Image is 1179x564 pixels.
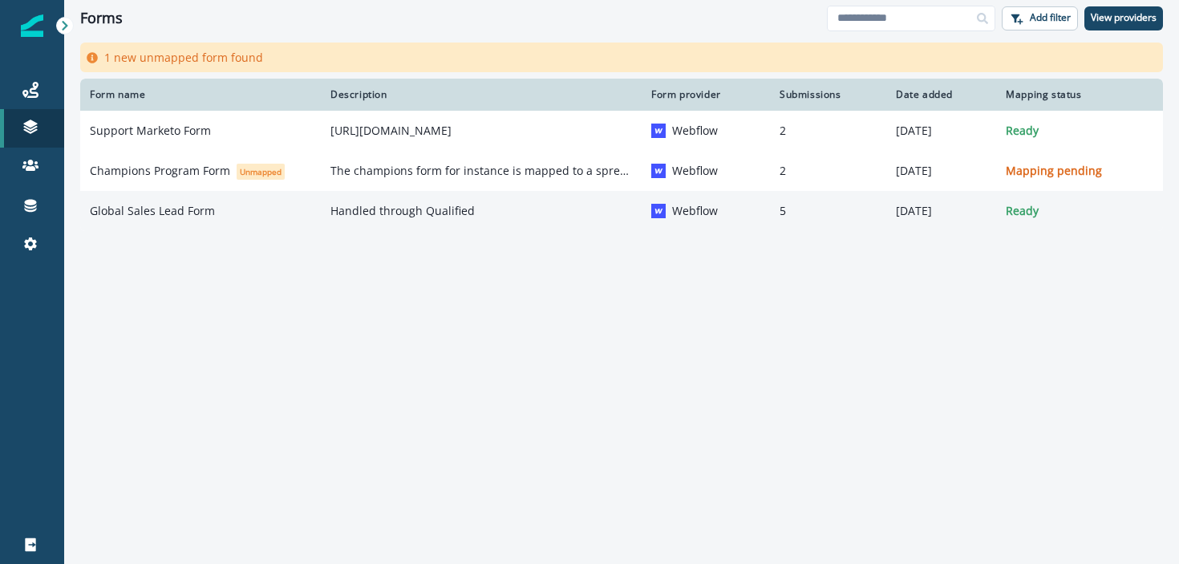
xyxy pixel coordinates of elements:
[80,151,1163,191] a: Champions Program FormUnmappedThe champions form for instance is mapped to a spreadsheet through ...
[651,204,666,218] img: Webflow
[1006,88,1153,101] div: Mapping status
[80,111,1163,151] a: Support Marketo Form[URL][DOMAIN_NAME]WebflowWebflow2[DATE]Ready
[780,88,877,101] div: Submissions
[896,203,987,219] p: [DATE]
[237,164,285,180] span: Unmapped
[80,191,1163,231] a: Global Sales Lead FormHandled through QualifiedWebflowWebflow5[DATE]Ready
[780,203,877,219] p: 5
[1030,12,1071,23] p: Add filter
[21,14,43,37] img: Inflection
[672,163,718,179] p: Webflow
[651,88,760,101] div: Form provider
[330,123,632,139] p: [URL][DOMAIN_NAME]
[330,203,632,219] p: Handled through Qualified
[651,164,666,178] img: Webflow
[1002,6,1078,30] button: Add filter
[90,203,215,219] p: Global Sales Lead Form
[330,163,632,179] p: The champions form for instance is mapped to a spreadsheet through Zapier.
[330,88,632,101] div: Description
[896,123,987,139] p: [DATE]
[780,123,877,139] p: 2
[672,203,718,219] p: Webflow
[672,123,718,139] p: Webflow
[780,163,877,179] p: 2
[1091,12,1157,23] p: View providers
[896,88,987,101] div: Date added
[90,163,230,179] p: Champions Program Form
[90,123,211,139] p: Support Marketo Form
[651,124,666,138] img: Webflow
[1006,163,1153,179] p: Mapping pending
[80,10,123,27] h1: Forms
[90,88,311,101] div: Form name
[104,49,263,66] p: 1 new unmapped form found
[1084,6,1163,30] button: View providers
[1006,123,1153,139] p: Ready
[1006,203,1153,219] p: Ready
[896,163,987,179] p: [DATE]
